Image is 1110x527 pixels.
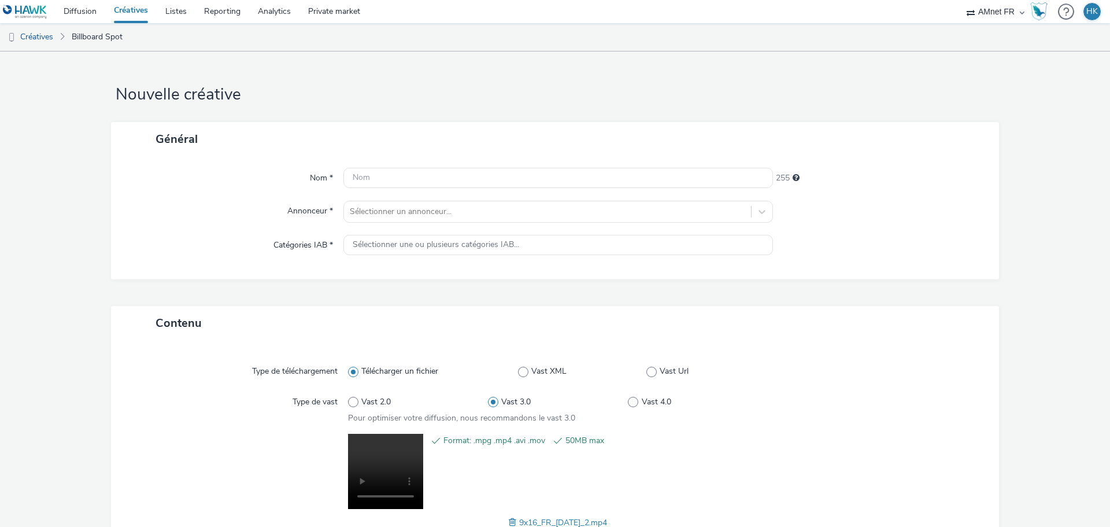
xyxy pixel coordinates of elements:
[642,396,671,408] span: Vast 4.0
[776,172,790,184] span: 255
[156,315,202,331] span: Contenu
[565,434,667,448] span: 50MB max
[343,168,773,188] input: Nom
[247,361,342,377] label: Type de téléchargement
[305,168,338,184] label: Nom *
[6,32,17,43] img: dooh
[443,434,545,448] span: Format: .mpg .mp4 .avi .mov
[348,412,575,423] span: Pour optimiser votre diffusion, nous recommandons le vast 3.0
[111,84,999,106] h1: Nouvelle créative
[1030,2,1048,21] img: Hawk Academy
[660,366,689,377] span: Vast Url
[288,392,342,408] label: Type de vast
[1086,3,1098,20] div: HK
[66,23,128,51] a: Billboard Spot
[283,201,338,217] label: Annonceur *
[269,235,338,251] label: Catégories IAB *
[1030,2,1052,21] a: Hawk Academy
[531,366,567,377] span: Vast XML
[793,172,800,184] div: 255 caractères maximum
[501,396,531,408] span: Vast 3.0
[156,131,198,147] span: Général
[3,5,47,19] img: undefined Logo
[361,396,391,408] span: Vast 2.0
[353,240,519,250] span: Sélectionner une ou plusieurs catégories IAB...
[361,366,438,377] span: Télécharger un fichier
